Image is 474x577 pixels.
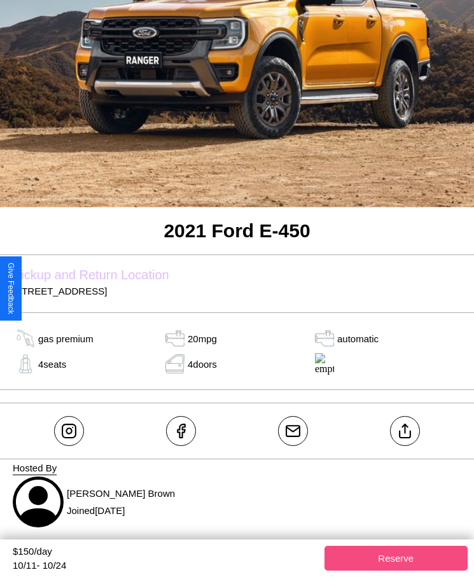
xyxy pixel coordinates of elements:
[13,268,461,282] label: Pickup and Return Location
[38,330,94,347] p: gas premium
[67,485,175,502] p: [PERSON_NAME] Brown
[312,329,337,348] img: gas
[13,546,318,560] div: $ 150 /day
[324,546,468,571] button: Reserve
[13,282,461,300] p: [STREET_ADDRESS]
[188,356,217,373] p: 4 doors
[13,354,38,373] img: gas
[38,356,66,373] p: 4 seats
[162,354,188,373] img: door
[6,263,15,314] div: Give Feedback
[67,502,175,519] p: Joined [DATE]
[312,353,337,375] img: empty
[13,329,38,348] img: gas
[188,330,217,347] p: 20 mpg
[162,329,188,348] img: tank
[337,330,379,347] p: automatic
[13,459,461,476] p: Hosted By
[13,560,318,571] div: 10 / 11 - 10 / 24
